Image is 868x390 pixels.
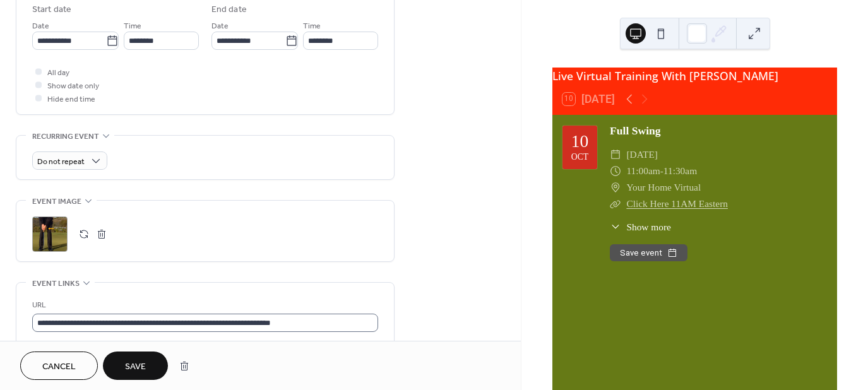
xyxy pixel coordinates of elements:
span: - [660,163,663,179]
a: Click Here 11AM Eastern [626,198,728,209]
button: Save event [610,244,687,262]
span: Event image [32,195,81,208]
span: Time [124,20,141,33]
div: Live Virtual Training With [PERSON_NAME] [552,68,837,84]
div: ​ [610,146,621,163]
div: ​ [610,163,621,179]
span: Save [125,360,146,374]
span: Cancel [42,360,76,374]
span: Show more [626,220,671,234]
span: Your Home Virtual [626,179,701,196]
div: URL [32,298,376,312]
span: Date [211,20,229,33]
span: Hide end time [47,93,95,106]
span: [DATE] [626,146,658,163]
div: ​ [610,220,621,234]
button: Save [103,352,168,380]
div: ​ [610,179,621,196]
span: Date [32,20,49,33]
span: All day [47,66,69,80]
div: Oct [571,153,589,162]
span: Recurring event [32,130,99,143]
span: Show date only [47,80,99,93]
span: Time [303,20,321,33]
button: ​Show more [610,220,671,234]
span: Do not repeat [37,155,85,169]
span: Event links [32,277,80,290]
div: ; [32,216,68,252]
a: Full Swing [610,124,661,137]
button: Cancel [20,352,98,380]
span: 11:30am [663,163,697,179]
span: 11:00am [626,163,660,179]
div: 10 [571,133,589,150]
div: ​ [610,196,621,212]
div: Start date [32,3,71,16]
div: End date [211,3,247,16]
